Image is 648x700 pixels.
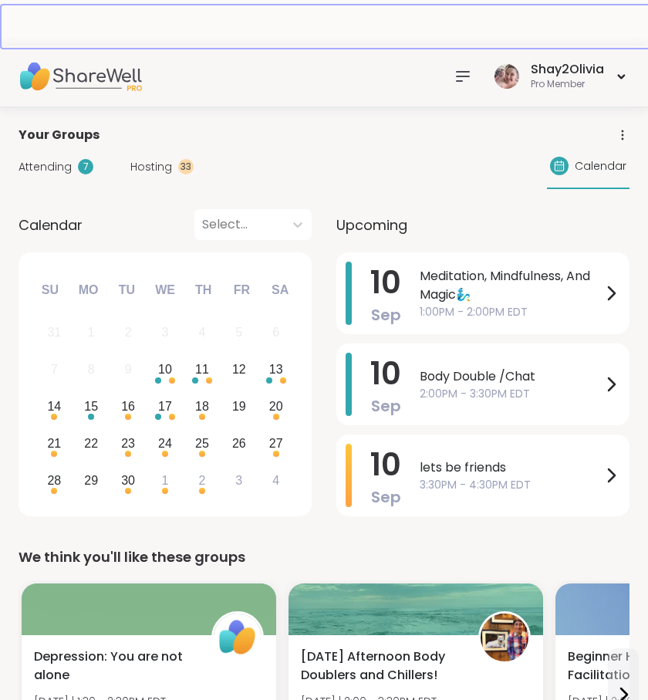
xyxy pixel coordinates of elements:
[71,273,105,307] div: Mo
[420,477,602,493] span: 3:30PM - 4:30PM EDT
[112,464,145,497] div: Choose Tuesday, September 30th, 2025
[370,352,401,395] span: 10
[35,314,294,499] div: month 2025-09
[370,443,401,486] span: 10
[575,158,626,174] span: Calendar
[149,353,182,387] div: Choose Wednesday, September 10th, 2025
[195,396,209,417] div: 18
[47,322,61,343] div: 31
[84,433,98,454] div: 22
[149,427,182,460] div: Choose Wednesday, September 24th, 2025
[186,316,219,350] div: Not available Thursday, September 4th, 2025
[112,391,145,424] div: Choose Tuesday, September 16th, 2025
[195,433,209,454] div: 25
[420,458,602,477] span: lets be friends
[195,359,209,380] div: 11
[38,427,71,460] div: Choose Sunday, September 21st, 2025
[336,215,407,235] span: Upcoming
[420,267,602,304] span: Meditation, Mindfulness, And Magic🧞‍♂️
[269,396,283,417] div: 20
[162,470,169,491] div: 1
[222,353,255,387] div: Choose Friday, September 12th, 2025
[198,322,205,343] div: 4
[186,464,219,497] div: Choose Thursday, October 2nd, 2025
[186,427,219,460] div: Choose Thursday, September 25th, 2025
[272,322,279,343] div: 6
[222,464,255,497] div: Choose Friday, October 3rd, 2025
[75,391,108,424] div: Choose Monday, September 15th, 2025
[494,64,519,89] img: Shay2Olivia
[19,546,629,568] div: We think you'll like these groups
[75,464,108,497] div: Choose Monday, September 29th, 2025
[269,359,283,380] div: 13
[78,159,93,174] div: 7
[149,464,182,497] div: Choose Wednesday, October 1st, 2025
[121,433,135,454] div: 23
[186,353,219,387] div: Choose Thursday, September 11th, 2025
[235,322,242,343] div: 5
[19,126,100,144] span: Your Groups
[214,614,262,661] img: ShareWell
[269,433,283,454] div: 27
[112,353,145,387] div: Not available Tuesday, September 9th, 2025
[47,396,61,417] div: 14
[162,322,169,343] div: 3
[222,316,255,350] div: Not available Friday, September 5th, 2025
[47,433,61,454] div: 21
[75,316,108,350] div: Not available Monday, September 1st, 2025
[481,614,528,661] img: AmberWolffWizard
[186,391,219,424] div: Choose Thursday, September 18th, 2025
[38,464,71,497] div: Choose Sunday, September 28th, 2025
[158,433,172,454] div: 24
[84,470,98,491] div: 29
[38,353,71,387] div: Not available Sunday, September 7th, 2025
[88,359,95,380] div: 8
[84,396,98,417] div: 15
[47,470,61,491] div: 28
[148,273,182,307] div: We
[125,322,132,343] div: 2
[259,427,292,460] div: Choose Saturday, September 27th, 2025
[370,261,401,304] span: 10
[198,470,205,491] div: 2
[222,391,255,424] div: Choose Friday, September 19th, 2025
[531,78,604,91] div: Pro Member
[19,159,72,175] span: Attending
[125,359,132,380] div: 9
[19,49,142,103] img: ShareWell Nav Logo
[158,359,172,380] div: 10
[222,427,255,460] div: Choose Friday, September 26th, 2025
[121,396,135,417] div: 16
[112,316,145,350] div: Not available Tuesday, September 2nd, 2025
[420,386,602,402] span: 2:00PM - 3:30PM EDT
[149,391,182,424] div: Choose Wednesday, September 17th, 2025
[301,648,461,685] span: [DATE] Afternoon Body Doublers and Chillers!
[38,316,71,350] div: Not available Sunday, August 31st, 2025
[371,304,401,326] span: Sep
[259,353,292,387] div: Choose Saturday, September 13th, 2025
[420,304,602,320] span: 1:00PM - 2:00PM EDT
[259,464,292,497] div: Choose Saturday, October 4th, 2025
[187,273,221,307] div: Th
[371,486,401,508] span: Sep
[232,396,246,417] div: 19
[19,215,83,235] span: Calendar
[33,273,67,307] div: Su
[235,470,242,491] div: 3
[259,391,292,424] div: Choose Saturday, September 20th, 2025
[224,273,258,307] div: Fr
[371,395,401,417] span: Sep
[178,159,194,174] div: 33
[158,396,172,417] div: 17
[149,316,182,350] div: Not available Wednesday, September 3rd, 2025
[51,359,58,380] div: 7
[112,427,145,460] div: Choose Tuesday, September 23rd, 2025
[121,470,135,491] div: 30
[259,316,292,350] div: Not available Saturday, September 6th, 2025
[110,273,143,307] div: Tu
[531,61,604,78] div: Shay2Olivia
[232,359,246,380] div: 12
[75,353,108,387] div: Not available Monday, September 8th, 2025
[263,273,297,307] div: Sa
[420,367,602,386] span: Body Double /Chat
